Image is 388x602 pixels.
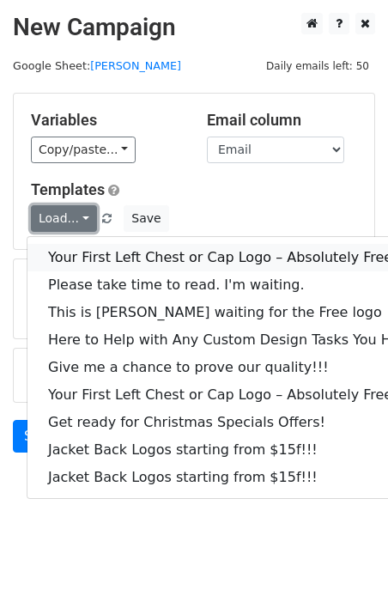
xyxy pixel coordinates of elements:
a: [PERSON_NAME] [90,59,181,72]
h2: New Campaign [13,13,375,42]
h5: Variables [31,111,181,130]
a: Templates [31,180,105,198]
span: Daily emails left: 50 [260,57,375,76]
button: Save [124,205,168,232]
a: Send [13,420,70,453]
iframe: Chat Widget [302,520,388,602]
small: Google Sheet: [13,59,181,72]
a: Copy/paste... [31,137,136,163]
a: Daily emails left: 50 [260,59,375,72]
a: Load... [31,205,97,232]
h5: Email column [207,111,357,130]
